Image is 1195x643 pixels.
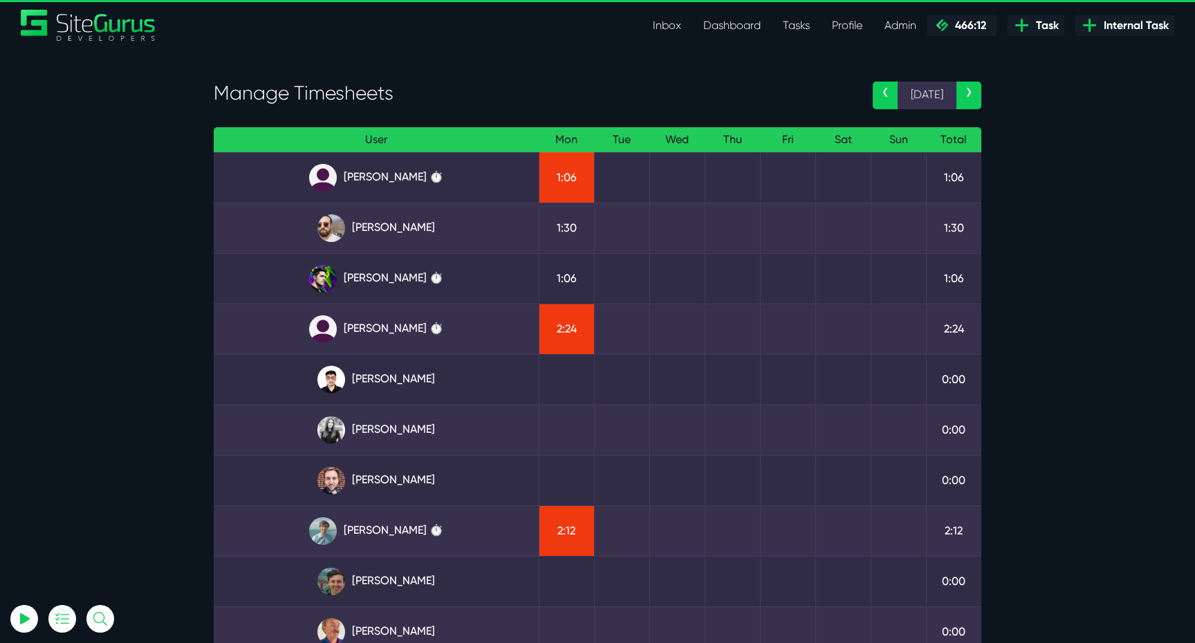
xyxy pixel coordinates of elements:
img: tkl4csrki1nqjgf0pb1z.png [309,517,337,545]
td: 0:00 [926,354,981,404]
td: 1:30 [539,203,594,253]
td: 2:12 [926,505,981,556]
th: Total [926,127,981,153]
a: [PERSON_NAME] [225,366,528,393]
a: SiteGurus [21,10,156,41]
td: 1:06 [539,253,594,304]
td: 0:00 [926,455,981,505]
a: Tasks [772,12,821,39]
a: [PERSON_NAME] [225,568,528,595]
a: [PERSON_NAME] ⏱️ [225,164,528,192]
a: [PERSON_NAME] ⏱️ [225,517,528,545]
td: 1:06 [926,253,981,304]
td: 1:06 [926,152,981,203]
a: Internal Task [1075,15,1174,36]
a: Admin [873,12,927,39]
span: [DATE] [898,82,956,109]
img: xv1kmavyemxtguplm5ir.png [317,366,345,393]
a: 466:12 [927,15,997,36]
td: 0:00 [926,404,981,455]
img: rxuxidhawjjb44sgel4e.png [309,265,337,292]
td: 1:30 [926,203,981,253]
h3: Manage Timesheets [214,82,852,105]
a: [PERSON_NAME] [225,214,528,242]
td: 2:24 [539,304,594,354]
img: default_qrqg0b.png [309,315,337,343]
th: Thu [705,127,760,153]
th: Sun [871,127,926,153]
a: [PERSON_NAME] ⏱️ [225,265,528,292]
a: Profile [821,12,873,39]
th: User [214,127,539,153]
a: Inbox [642,12,692,39]
td: 2:24 [926,304,981,354]
span: 466:12 [949,19,986,32]
a: Dashboard [692,12,772,39]
th: Sat [815,127,871,153]
td: 0:00 [926,556,981,606]
img: esb8jb8dmrsykbqurfoz.jpg [317,568,345,595]
span: Task [1030,17,1059,34]
img: tfogtqcjwjterk6idyiu.jpg [317,467,345,494]
th: Fri [760,127,815,153]
a: [PERSON_NAME] ⏱️ [225,315,528,343]
a: ‹ [873,82,898,109]
img: default_qrqg0b.png [309,164,337,192]
th: Wed [649,127,705,153]
th: Mon [539,127,594,153]
a: Task [1008,15,1064,36]
span: Internal Task [1098,17,1169,34]
img: Sitegurus Logo [21,10,156,41]
img: ublsy46zpoyz6muduycb.jpg [317,214,345,242]
img: rgqpcqpgtbr9fmz9rxmm.jpg [317,416,345,444]
a: › [956,82,981,109]
th: Tue [594,127,649,153]
a: [PERSON_NAME] [225,416,528,444]
td: 1:06 [539,152,594,203]
td: 2:12 [539,505,594,556]
a: [PERSON_NAME] [225,467,528,494]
